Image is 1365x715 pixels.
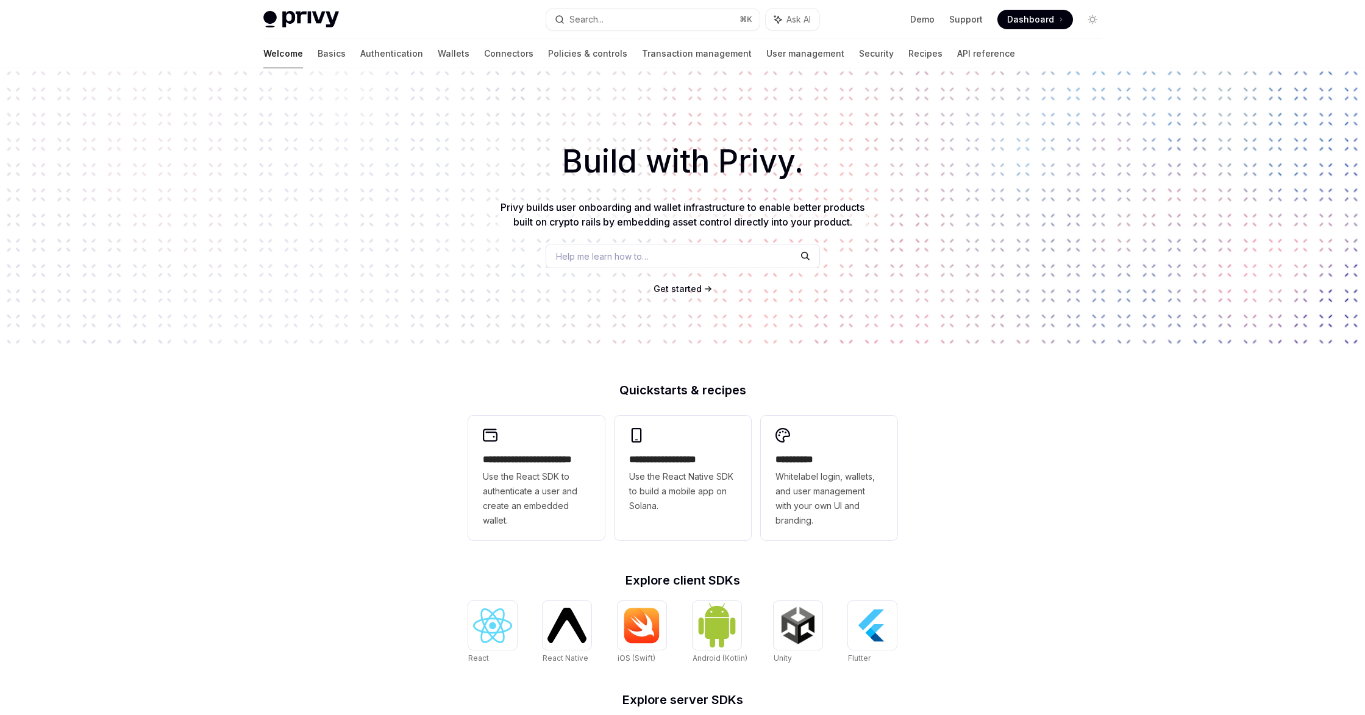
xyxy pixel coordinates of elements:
span: React [468,653,489,663]
span: iOS (Swift) [618,653,655,663]
button: Toggle dark mode [1083,10,1102,29]
span: Ask AI [786,13,811,26]
h2: Explore server SDKs [468,694,897,706]
button: Search...⌘K [546,9,760,30]
div: Search... [569,12,604,27]
a: iOS (Swift)iOS (Swift) [618,601,666,664]
a: Get started [654,283,702,295]
a: Dashboard [997,10,1073,29]
a: FlutterFlutter [848,601,897,664]
span: ⌘ K [740,15,752,24]
a: Authentication [360,39,423,68]
a: Welcome [263,39,303,68]
a: Android (Kotlin)Android (Kotlin) [693,601,747,664]
a: Basics [318,39,346,68]
span: Whitelabel login, wallets, and user management with your own UI and branding. [775,469,883,528]
img: React Native [547,608,586,642]
a: API reference [957,39,1015,68]
img: iOS (Swift) [622,607,661,644]
a: **** *****Whitelabel login, wallets, and user management with your own UI and branding. [761,416,897,540]
span: Android (Kotlin) [693,653,747,663]
h2: Explore client SDKs [468,574,897,586]
img: Flutter [853,606,892,645]
span: Use the React SDK to authenticate a user and create an embedded wallet. [483,469,590,528]
img: Unity [779,606,818,645]
h2: Quickstarts & recipes [468,384,897,396]
a: React NativeReact Native [543,601,591,664]
img: light logo [263,11,339,28]
a: Transaction management [642,39,752,68]
span: Help me learn how to… [556,250,649,263]
span: Use the React Native SDK to build a mobile app on Solana. [629,469,736,513]
span: Dashboard [1007,13,1054,26]
a: Policies & controls [548,39,627,68]
a: UnityUnity [774,601,822,664]
span: Flutter [848,653,871,663]
a: User management [766,39,844,68]
a: Security [859,39,894,68]
a: **** **** **** ***Use the React Native SDK to build a mobile app on Solana. [615,416,751,540]
span: Privy builds user onboarding and wallet infrastructure to enable better products built on crypto ... [501,201,864,228]
a: ReactReact [468,601,517,664]
span: Get started [654,283,702,294]
h1: Build with Privy. [20,138,1345,185]
a: Wallets [438,39,469,68]
img: React [473,608,512,643]
a: Demo [910,13,935,26]
a: Support [949,13,983,26]
a: Recipes [908,39,943,68]
a: Connectors [484,39,533,68]
img: Android (Kotlin) [697,602,736,648]
span: Unity [774,653,792,663]
button: Ask AI [766,9,819,30]
span: React Native [543,653,588,663]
